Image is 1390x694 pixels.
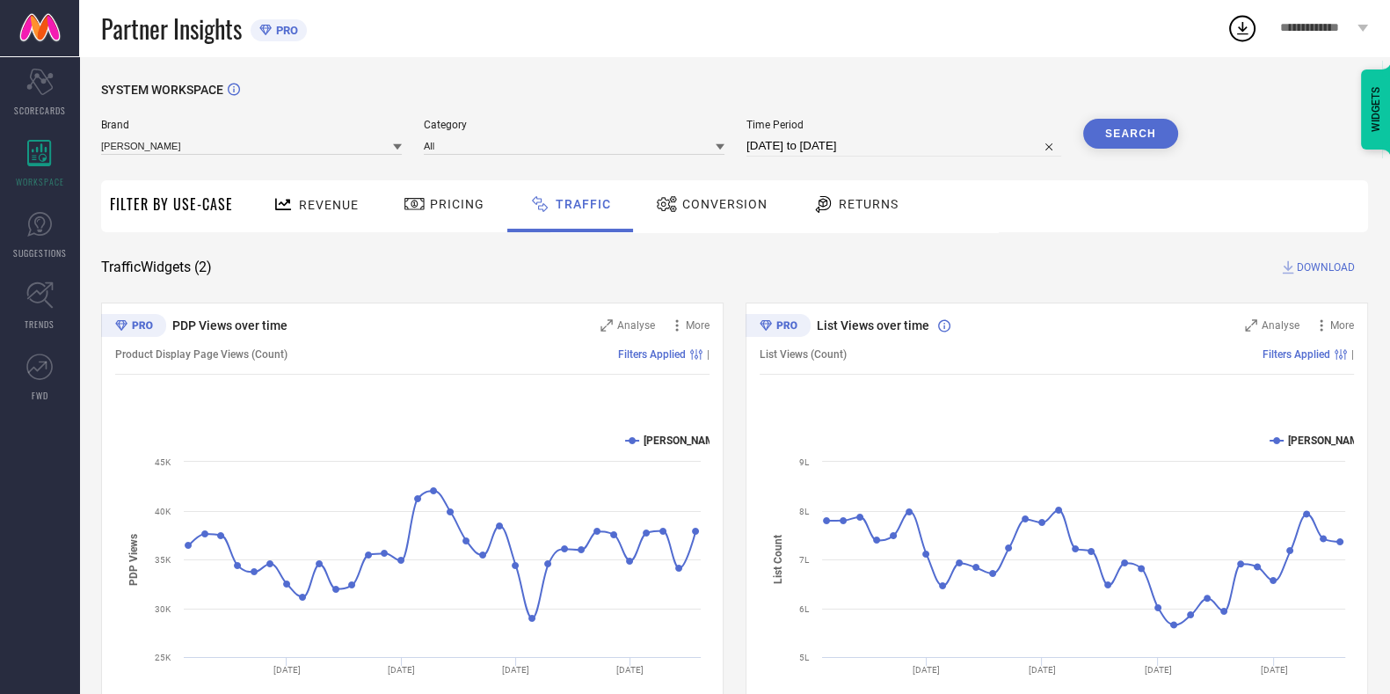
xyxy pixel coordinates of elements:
[115,348,287,361] span: Product Display Page Views (Count)
[556,197,611,211] span: Traffic
[799,653,810,662] text: 5L
[110,194,233,215] span: Filter By Use-Case
[618,348,686,361] span: Filters Applied
[799,604,810,614] text: 6L
[273,665,301,675] text: [DATE]
[1145,665,1172,675] text: [DATE]
[772,535,784,584] tspan: List Count
[1029,665,1056,675] text: [DATE]
[746,135,1061,157] input: Select time period
[155,507,171,516] text: 40K
[101,259,212,276] span: Traffic Widgets ( 2 )
[172,318,287,332] span: PDP Views over time
[502,665,529,675] text: [DATE]
[746,119,1061,131] span: Time Period
[1260,665,1287,675] text: [DATE]
[839,197,899,211] span: Returns
[799,457,810,467] text: 9L
[1330,319,1354,332] span: More
[155,604,171,614] text: 30K
[13,246,67,259] span: SUGGESTIONS
[682,197,768,211] span: Conversion
[913,665,940,675] text: [DATE]
[14,104,66,117] span: SCORECARDS
[1297,259,1355,276] span: DOWNLOAD
[424,119,724,131] span: Category
[1263,348,1330,361] span: Filters Applied
[1288,435,1368,447] text: [PERSON_NAME]
[127,533,140,585] tspan: PDP Views
[272,24,298,37] span: PRO
[799,507,810,516] text: 8L
[644,435,724,447] text: [PERSON_NAME]
[760,348,847,361] span: List Views (Count)
[600,319,613,332] svg: Zoom
[1245,319,1257,332] svg: Zoom
[101,11,242,47] span: Partner Insights
[155,457,171,467] text: 45K
[155,555,171,565] text: 35K
[617,319,655,332] span: Analyse
[746,314,811,340] div: Premium
[1083,119,1178,149] button: Search
[616,665,644,675] text: [DATE]
[1262,319,1299,332] span: Analyse
[16,175,64,188] span: WORKSPACE
[799,555,810,565] text: 7L
[707,348,710,361] span: |
[32,389,48,402] span: FWD
[686,319,710,332] span: More
[25,318,55,331] span: TRENDS
[1226,12,1258,44] div: Open download list
[817,318,929,332] span: List Views over time
[299,198,359,212] span: Revenue
[101,83,223,97] span: SYSTEM WORKSPACE
[155,653,171,662] text: 25K
[430,197,484,211] span: Pricing
[101,119,402,131] span: Brand
[388,665,415,675] text: [DATE]
[1351,348,1354,361] span: |
[101,314,166,340] div: Premium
